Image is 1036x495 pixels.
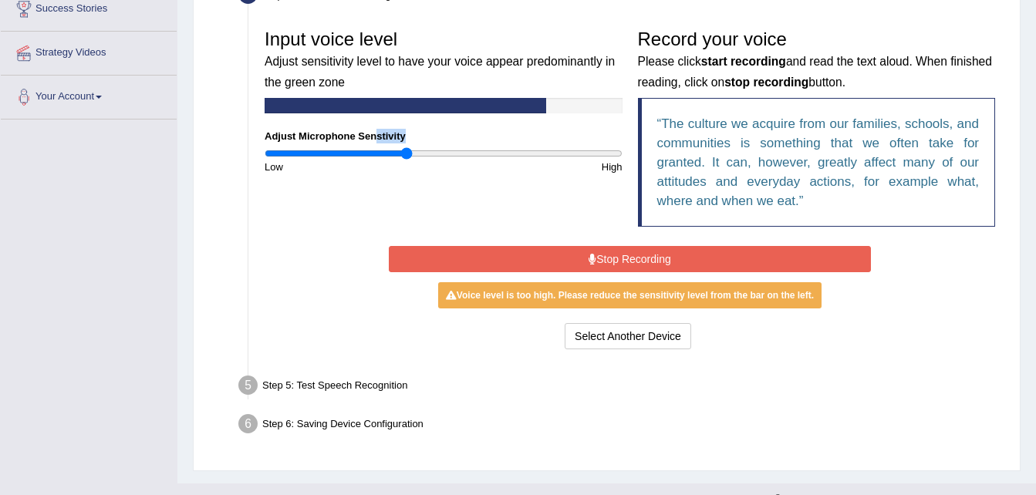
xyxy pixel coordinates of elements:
small: Adjust sensitivity level to have your voice appear predominantly in the green zone [265,55,615,88]
a: Your Account [1,76,177,114]
button: Stop Recording [389,246,871,272]
div: Step 6: Saving Device Configuration [231,409,1013,443]
div: Step 5: Test Speech Recognition [231,371,1013,405]
h3: Record your voice [638,29,996,90]
button: Select Another Device [565,323,691,349]
b: stop recording [724,76,808,89]
h3: Input voice level [265,29,623,90]
div: Voice level is too high. Please reduce the sensitivity level from the bar on the left. [438,282,822,308]
small: Please click and read the text aloud. When finished reading, click on button. [638,55,992,88]
div: Low [257,160,444,174]
div: High [444,160,630,174]
label: Adjust Microphone Senstivity [265,129,406,143]
b: start recording [701,55,786,68]
q: The culture we acquire from our families, schools, and communities is something that we often tak... [657,116,980,208]
a: Strategy Videos [1,32,177,70]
